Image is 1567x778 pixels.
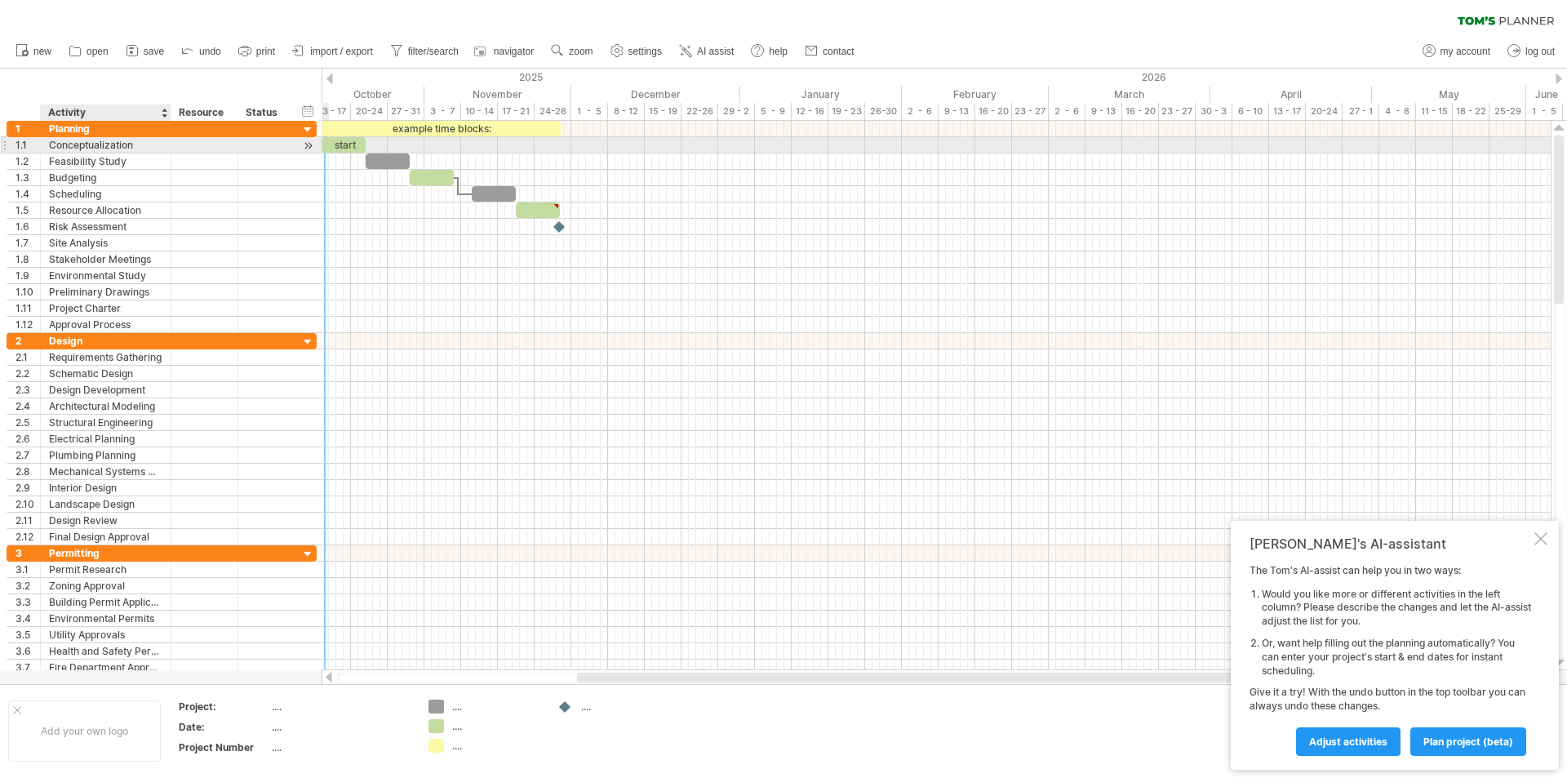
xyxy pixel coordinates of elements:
a: AI assist [675,41,739,62]
a: open [64,41,113,62]
div: March 2026 [1049,86,1210,103]
a: help [747,41,792,62]
span: open [87,46,109,57]
div: 2.10 [16,496,40,512]
div: 1.7 [16,235,40,251]
span: log out [1525,46,1555,57]
span: save [144,46,164,57]
div: Stakeholder Meetings [49,251,162,267]
div: 15 - 19 [645,103,681,120]
div: 22-26 [681,103,718,120]
div: 27 - 1 [1343,103,1379,120]
div: 3.2 [16,578,40,594]
div: April 2026 [1210,86,1372,103]
div: May 2026 [1372,86,1526,103]
div: Electrical Planning [49,431,162,447]
div: 20-24 [351,103,388,120]
a: log out [1503,41,1560,62]
div: Final Design Approval [49,529,162,545]
div: 1.8 [16,251,40,267]
a: Adjust activities [1296,727,1401,756]
div: 2 - 6 [1049,103,1085,120]
div: 13 - 17 [314,103,351,120]
div: Site Analysis [49,235,162,251]
span: import / export [310,46,373,57]
span: contact [823,46,855,57]
div: .... [452,739,541,753]
div: 19 - 23 [828,103,865,120]
span: my account [1440,46,1490,57]
div: Design [49,333,162,349]
div: Feasibility Study [49,153,162,169]
div: 2.12 [16,529,40,545]
div: 16 - 20 [1122,103,1159,120]
span: print [256,46,275,57]
span: new [33,46,51,57]
div: 1.9 [16,268,40,283]
li: Would you like more or different activities in the left column? Please describe the changes and l... [1262,588,1531,629]
div: start [322,137,366,153]
div: example time blocks: [322,121,561,136]
a: contact [801,41,859,62]
div: 1 - 5 [1526,103,1563,120]
div: 16 - 20 [975,103,1012,120]
a: print [234,41,280,62]
a: navigator [472,41,539,62]
div: Status [246,104,282,121]
div: 11 - 15 [1416,103,1453,120]
a: undo [177,41,226,62]
div: Project Number [179,740,269,754]
a: import / export [288,41,378,62]
div: Project: [179,700,269,714]
div: 9 - 13 [1085,103,1122,120]
div: Resource [179,104,229,121]
a: my account [1418,41,1495,62]
div: Add your own logo [8,700,161,762]
span: settings [628,46,662,57]
span: filter/search [408,46,459,57]
span: navigator [494,46,534,57]
div: Requirements Gathering [49,349,162,365]
div: 5 - 9 [755,103,792,120]
div: Plumbing Planning [49,447,162,463]
div: January 2026 [740,86,902,103]
div: 13 - 17 [1269,103,1306,120]
div: Architectural Modeling [49,398,162,414]
div: Mechanical Systems Design [49,464,162,479]
a: filter/search [386,41,464,62]
div: 3.5 [16,627,40,642]
div: Building Permit Application [49,594,162,610]
div: 30 - 3 [1196,103,1232,120]
div: Planning [49,121,162,136]
div: 6 - 10 [1232,103,1269,120]
div: .... [581,700,670,714]
div: 8 - 12 [608,103,645,120]
div: Environmental Study [49,268,162,283]
div: 3 - 7 [424,103,461,120]
div: 1.1 [16,137,40,153]
div: Fire Department Approval [49,660,162,675]
div: 23 - 27 [1159,103,1196,120]
div: 1.2 [16,153,40,169]
div: Design Development [49,382,162,398]
div: 1.12 [16,317,40,332]
div: .... [452,719,541,733]
div: 20-24 [1306,103,1343,120]
span: help [769,46,788,57]
div: Risk Assessment [49,219,162,234]
div: Preliminary Drawings [49,284,162,300]
div: .... [272,720,409,734]
div: 3.3 [16,594,40,610]
div: .... [272,740,409,754]
div: Permit Research [49,562,162,577]
div: 1.5 [16,202,40,218]
div: 24-28 [535,103,571,120]
div: Activity [48,104,162,121]
div: 25-29 [1489,103,1526,120]
div: scroll to activity [300,137,316,154]
div: October 2025 [255,86,424,103]
div: Resource Allocation [49,202,162,218]
div: Structural Engineering [49,415,162,430]
div: Utility Approvals [49,627,162,642]
div: 1.6 [16,219,40,234]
